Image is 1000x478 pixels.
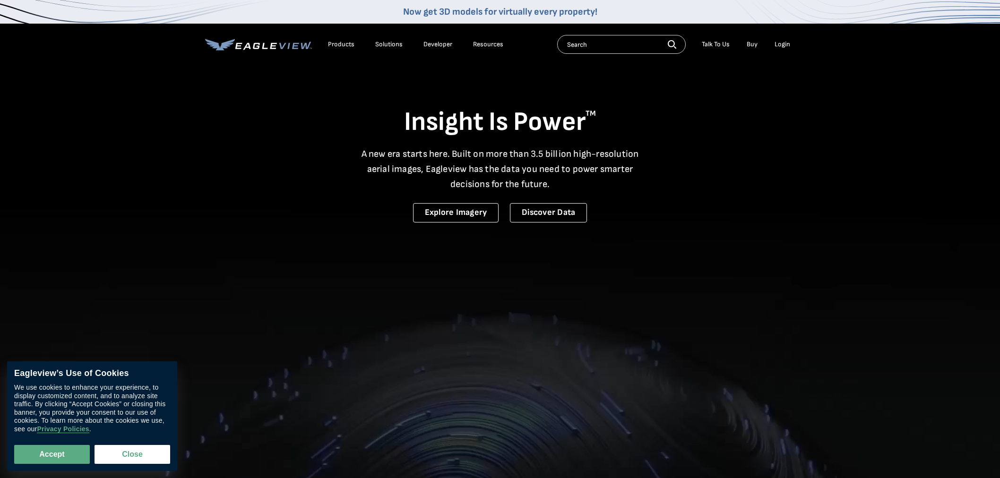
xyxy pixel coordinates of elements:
[37,425,89,433] a: Privacy Policies
[14,368,170,379] div: Eagleview’s Use of Cookies
[375,40,403,49] div: Solutions
[403,6,597,17] a: Now get 3D models for virtually every property!
[205,106,795,139] h1: Insight Is Power
[328,40,354,49] div: Products
[557,35,686,54] input: Search
[510,203,587,222] a: Discover Data
[95,445,170,464] button: Close
[413,203,499,222] a: Explore Imagery
[775,40,790,49] div: Login
[473,40,503,49] div: Resources
[14,384,170,433] div: We use cookies to enhance your experience, to display customized content, and to analyze site tra...
[747,40,758,49] a: Buy
[355,146,645,192] p: A new era starts here. Built on more than 3.5 billion high-resolution aerial images, Eagleview ha...
[423,40,452,49] a: Developer
[702,40,730,49] div: Talk To Us
[14,445,90,464] button: Accept
[586,109,596,118] sup: TM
